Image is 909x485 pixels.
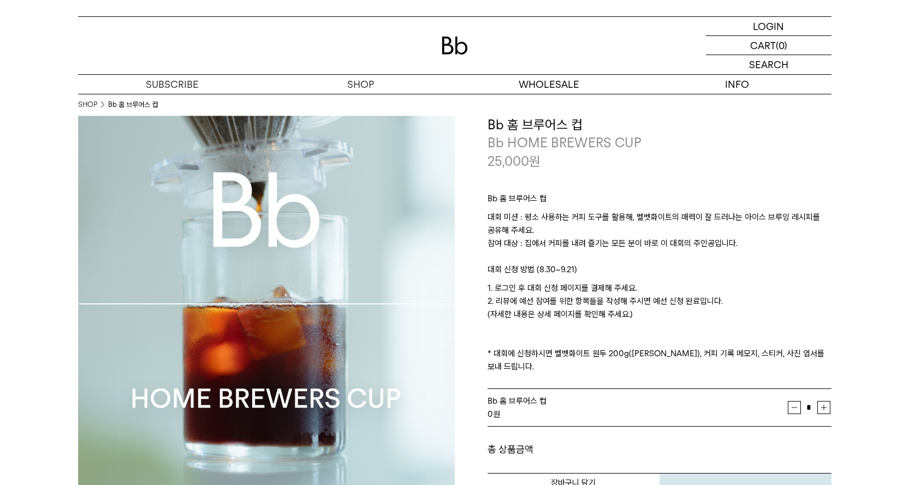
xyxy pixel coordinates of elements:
img: 로고 [442,37,468,55]
p: 1. 로그인 후 대회 신청 페이지를 결제해 주세요. 2. 리뷰에 예선 참여를 위한 항목들을 작성해 주시면 예선 신청 완료입니다. (자세한 내용은 상세 페이지를 확인해 주세요.... [488,282,831,373]
span: 원 [529,153,540,169]
button: 감소 [788,401,801,414]
p: Bb HOME BREWERS CUP [488,134,831,152]
a: SHOP [78,99,97,110]
dt: 총 상품금액 [488,443,660,456]
p: WHOLESALE [455,75,643,94]
strong: 0 [488,409,493,419]
p: SEARCH [749,55,788,74]
a: LOGIN [706,17,831,36]
a: SHOP [266,75,455,94]
p: Bb 홈 브루어스 컵 [488,192,831,211]
div: 원 [488,408,788,421]
a: SUBSCRIBE [78,75,266,94]
p: 25,000 [488,152,540,171]
a: CART (0) [706,36,831,55]
button: 증가 [817,401,830,414]
p: INFO [643,75,831,94]
p: LOGIN [753,17,784,35]
p: 대회 미션 : 평소 사용하는 커피 도구를 활용해, 벨벳화이트의 매력이 잘 드러나는 아이스 브루잉 레시피를 공유해 주세요. 참여 대상 : 집에서 커피를 내려 즐기는 모든 분이 ... [488,211,831,263]
h3: Bb 홈 브루어스 컵 [488,116,831,134]
p: (0) [776,36,787,55]
li: Bb 홈 브루어스 컵 [108,99,158,110]
p: 대회 신청 방법 (8.30~9.21) [488,263,831,282]
p: CART [750,36,776,55]
span: Bb 홈 브루어스 컵 [488,396,546,406]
